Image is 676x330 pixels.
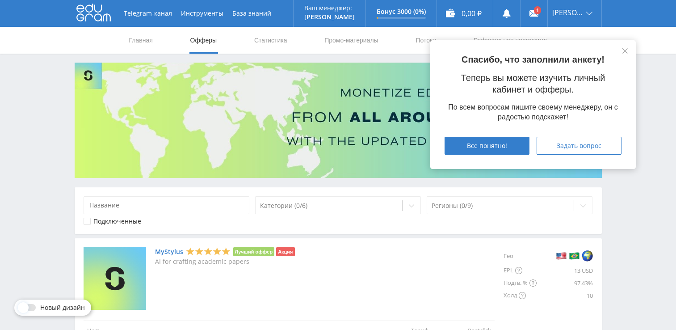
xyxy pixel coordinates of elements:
p: [PERSON_NAME] [304,13,355,21]
span: Все понятно! [467,142,507,149]
div: Подтв. % [504,277,537,289]
a: Офферы [189,27,218,54]
p: Бонус 3000 (0%) [377,8,426,15]
div: Холд [504,289,537,302]
div: 97.43% [537,277,593,289]
a: Потоки [415,27,437,54]
p: Теперь вы можете изучить личный кабинет и офферы. [445,72,621,95]
span: Новый дизайн [40,304,85,311]
div: Подключенные [93,218,141,225]
div: 13 USD [537,264,593,277]
p: Ваш менеджер: [304,4,355,12]
li: Акция [276,247,294,256]
a: MyStylus [155,248,183,255]
p: Спасибо, что заполнили анкету! [445,55,621,65]
a: Статистика [253,27,288,54]
img: MyStylus [84,247,146,310]
a: Главная [128,27,154,54]
span: [PERSON_NAME] [552,9,584,16]
button: Задать вопрос [537,137,621,155]
div: EPL [504,264,537,277]
button: Все понятно! [445,137,529,155]
li: Лучший оффер [233,247,275,256]
div: 10 [537,289,593,302]
span: Задать вопрос [557,142,601,149]
div: Гео [504,247,537,264]
p: AI for crafting academic papers [155,258,295,265]
div: По всем вопросам пишите своему менеджеру, он с радостью подскажет! [445,102,621,123]
a: Промо-материалы [323,27,379,54]
a: Реферальная программа [473,27,548,54]
div: 5 Stars [186,247,231,256]
input: Название [84,196,250,214]
img: Banner [75,63,602,178]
